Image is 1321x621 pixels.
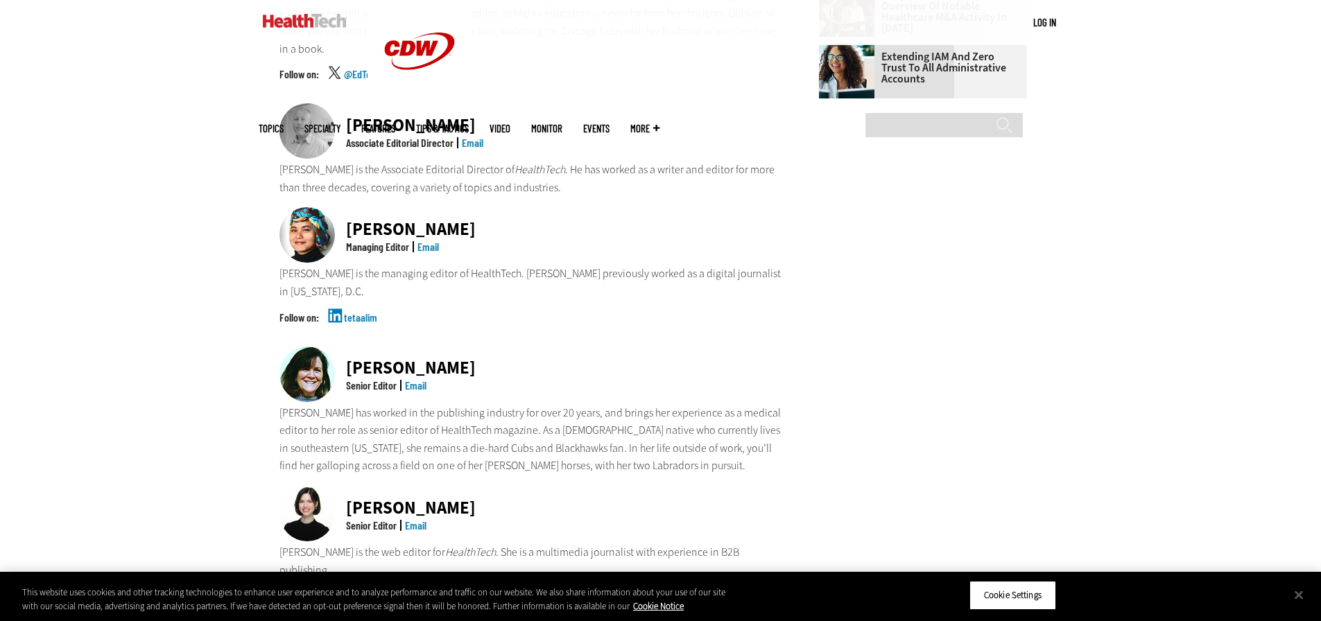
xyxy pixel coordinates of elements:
span: Specialty [304,123,340,134]
div: [PERSON_NAME] [346,220,476,238]
div: Managing Editor [346,241,409,252]
img: Jean Dal Porto [279,347,335,402]
button: Close [1284,579,1314,610]
a: MonITor [531,123,562,134]
a: Email [405,518,426,532]
span: More [630,123,659,134]
a: Tips & Tactics [416,123,469,134]
a: Email [417,240,439,253]
p: [PERSON_NAME] is the Associate Editorial Director of . He has worked as a writer and editor for m... [279,161,783,196]
a: Events [583,123,610,134]
p: [PERSON_NAME] is the web editor for . She is a multimedia journalist with experience in B2B publi... [279,543,783,579]
div: This website uses cookies and other tracking technologies to enhance user experience and to analy... [22,586,727,613]
a: Log in [1033,16,1056,28]
div: User menu [1033,15,1056,30]
span: Topics [259,123,284,134]
div: Senior Editor [346,380,397,391]
img: Teta Alim [279,207,335,263]
img: Jordan Scott [279,486,335,541]
a: Email [405,378,426,392]
div: Senior Editor [346,520,397,531]
p: [PERSON_NAME] has worked in the publishing industry for over 20 years, and brings her experience ... [279,404,783,475]
a: More information about your privacy [633,600,684,612]
a: CDW [368,91,472,106]
a: Features [361,123,395,134]
button: Cookie Settings [969,581,1056,610]
a: Video [490,123,510,134]
p: [PERSON_NAME] is the managing editor of HealthTech. [PERSON_NAME] previously worked as a digital ... [279,265,783,300]
a: tetaalim [344,312,377,347]
div: [PERSON_NAME] [346,359,476,376]
em: HealthTech [445,545,496,559]
img: Home [263,14,347,28]
em: HealthTech [515,162,565,177]
div: [PERSON_NAME] [346,499,476,516]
